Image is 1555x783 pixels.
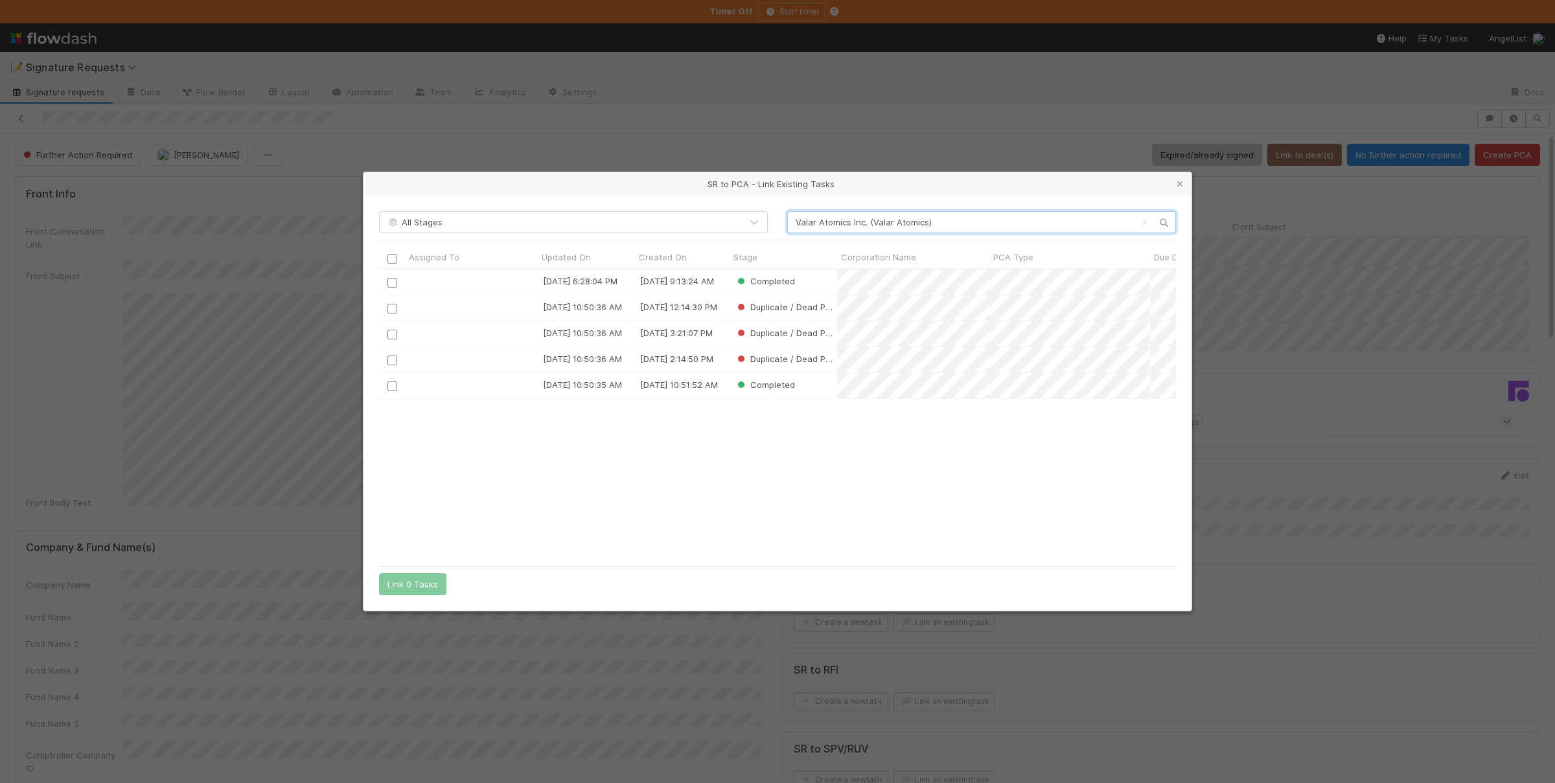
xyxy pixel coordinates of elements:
span: Duplicate / Dead PCAs [735,302,842,312]
div: [DATE] 10:50:35 AM [543,378,622,391]
span: Duplicate / Dead PCAs [735,354,842,364]
input: Search [787,211,1176,233]
div: [DATE] 10:50:36 AM [543,326,622,339]
div: Duplicate / Dead PCAs [735,326,837,339]
div: SR to PCA - Link Existing Tasks [363,172,1192,196]
span: Completed [735,380,795,390]
span: PCA Type [993,251,1033,264]
div: Completed [735,275,795,288]
div: Duplicate / Dead PCAs [735,301,837,313]
div: [DATE] 10:50:36 AM [543,301,622,313]
span: Duplicate / Dead PCAs [735,328,842,338]
div: Completed [735,378,795,391]
input: Toggle Row Selected [387,356,397,365]
button: Link 0 Tasks [379,573,446,595]
input: Toggle All Rows Selected [387,254,397,264]
input: Toggle Row Selected [387,381,397,391]
span: Corporation Name [841,251,916,264]
div: [DATE] 3:21:07 PM [640,326,713,339]
span: All Stages [386,217,443,227]
span: Completed [735,276,795,286]
span: Due Date [1154,251,1192,264]
span: Updated On [542,251,591,264]
div: [DATE] 6:28:04 PM [543,275,617,288]
button: Clear search [1138,212,1151,233]
div: [DATE] 10:50:36 AM [543,352,622,365]
input: Toggle Row Selected [387,278,397,288]
div: Duplicate / Dead PCAs [735,352,837,365]
div: [DATE] 2:14:50 PM [640,352,713,365]
div: [DATE] 12:14:30 PM [640,301,717,313]
span: Created On [639,251,687,264]
span: Stage [733,251,757,264]
span: Assigned To [409,251,459,264]
div: [DATE] 10:51:52 AM [640,378,718,391]
input: Toggle Row Selected [387,330,397,339]
input: Toggle Row Selected [387,304,397,313]
div: [DATE] 9:13:24 AM [640,275,714,288]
